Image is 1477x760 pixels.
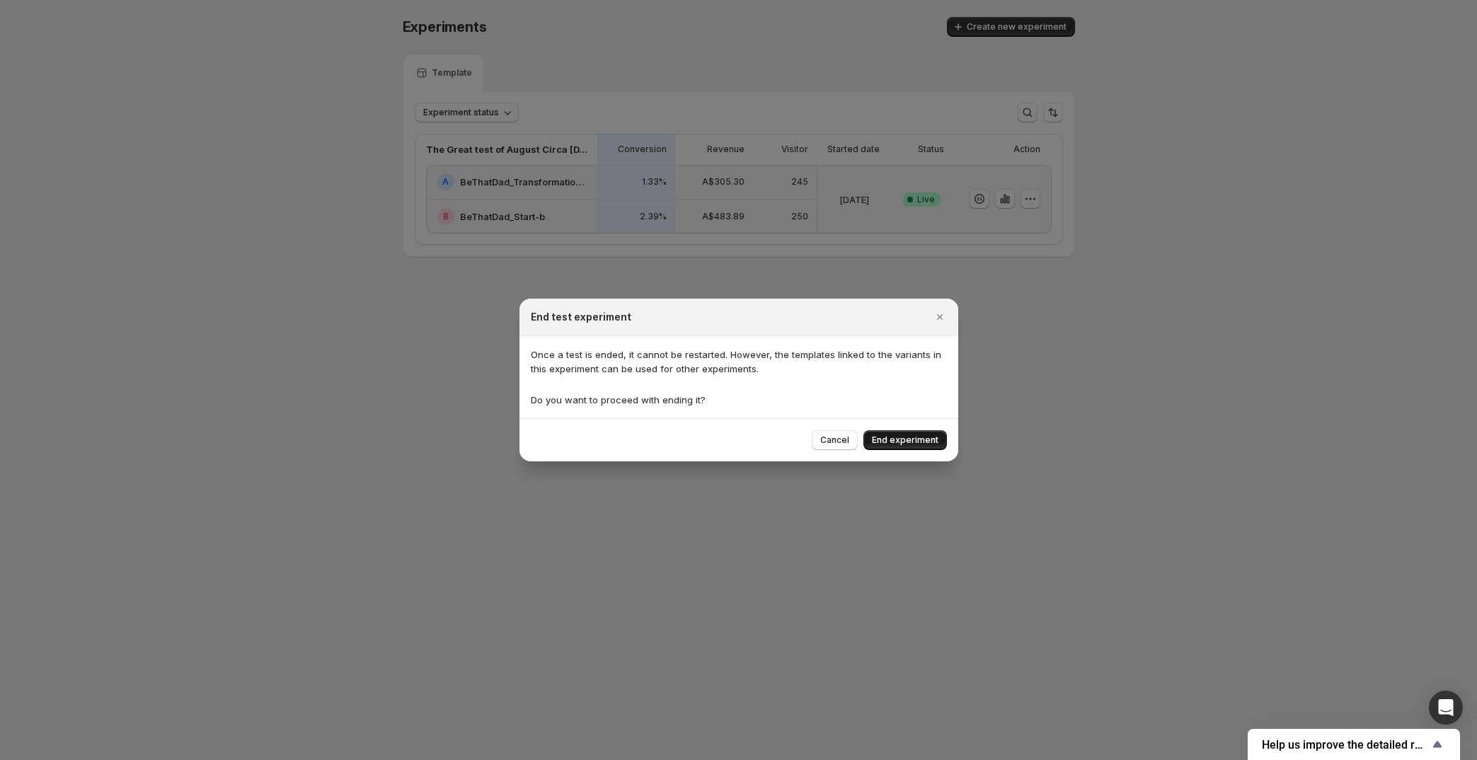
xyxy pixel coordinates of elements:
[863,430,947,450] button: End experiment
[531,310,631,324] h2: End test experiment
[872,434,938,446] span: End experiment
[531,393,947,407] p: Do you want to proceed with ending it?
[812,430,858,450] button: Cancel
[1262,736,1446,753] button: Show survey - Help us improve the detailed report for A/B campaigns
[531,347,947,376] p: Once a test is ended, it cannot be restarted. However, the templates linked to the variants in th...
[1429,691,1463,725] div: Open Intercom Messenger
[1262,738,1429,752] span: Help us improve the detailed report for A/B campaigns
[820,434,849,446] span: Cancel
[930,307,950,327] button: Close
